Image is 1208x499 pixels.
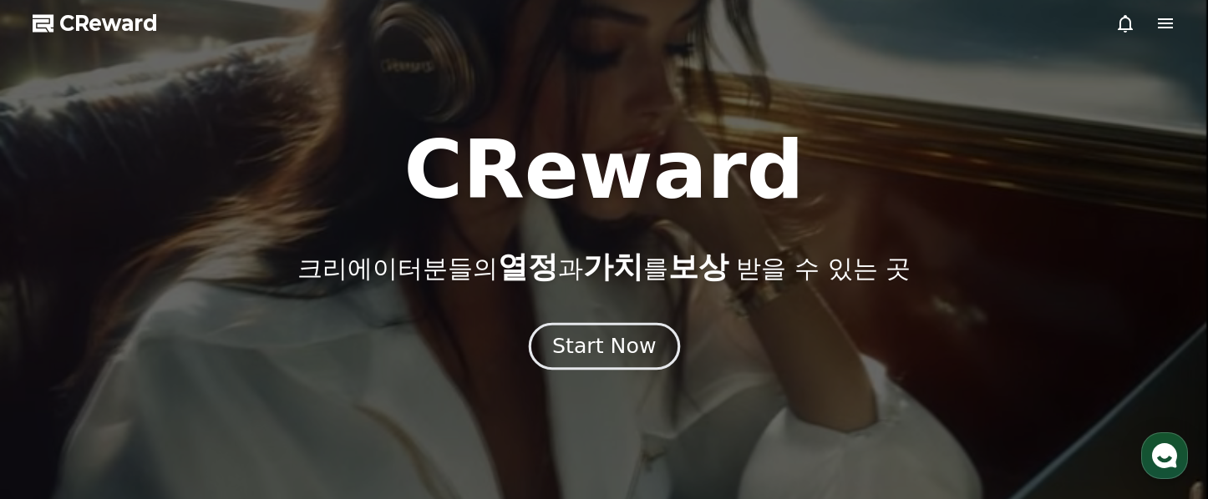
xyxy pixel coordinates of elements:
[552,332,656,360] div: Start Now
[5,360,110,402] a: 홈
[528,323,679,370] button: Start Now
[297,250,911,284] p: 크리에이터분들의 과 를 받을 수 있는 곳
[110,360,216,402] a: 대화
[583,249,643,284] span: 가치
[404,130,804,210] h1: CReward
[498,249,558,284] span: 열정
[153,386,173,400] span: 대화
[53,386,63,399] span: 홈
[216,360,321,402] a: 설정
[33,10,158,37] a: CReward
[258,386,278,399] span: 설정
[59,10,158,37] span: CReward
[668,249,728,284] span: 보상
[532,340,677,356] a: Start Now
